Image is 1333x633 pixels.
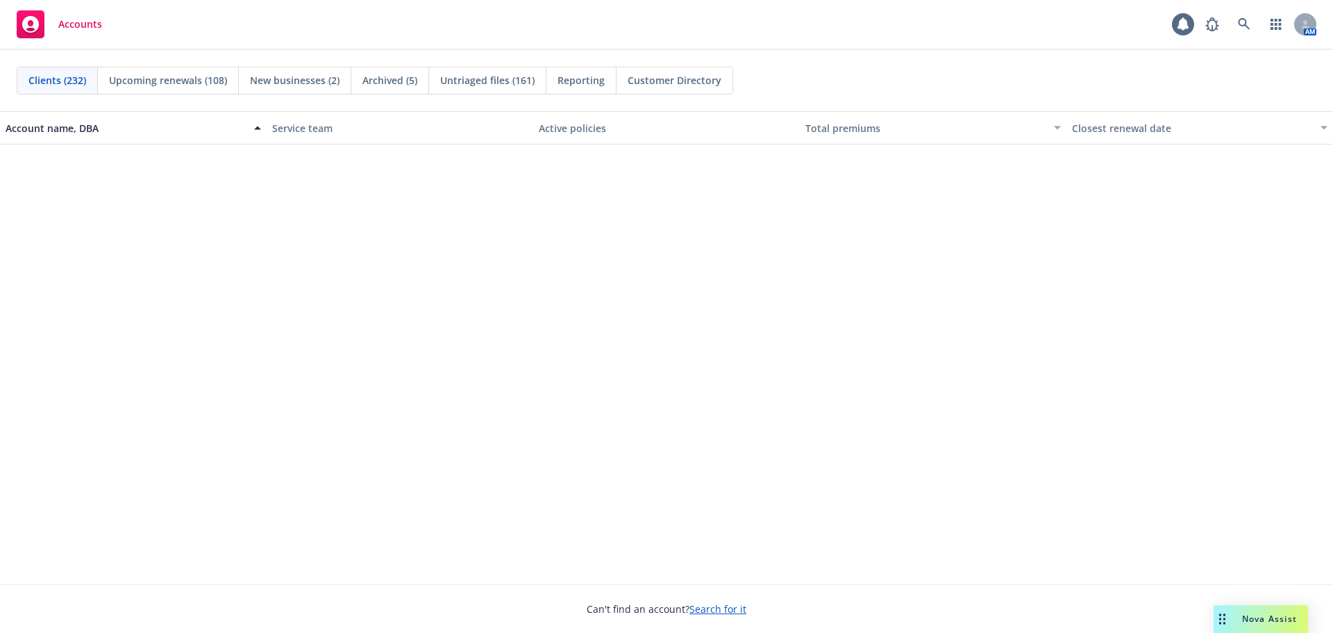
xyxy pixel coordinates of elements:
div: Account name, DBA [6,121,246,135]
div: Closest renewal date [1072,121,1312,135]
button: Service team [267,111,533,145]
a: Search for it [689,602,746,616]
button: Closest renewal date [1066,111,1333,145]
span: Reporting [557,73,605,88]
a: Switch app [1262,10,1290,38]
button: Nova Assist [1214,605,1308,633]
div: Drag to move [1214,605,1231,633]
span: Upcoming renewals (108) [109,73,227,88]
span: Clients (232) [28,73,86,88]
button: Active policies [533,111,800,145]
div: Active policies [539,121,794,135]
a: Accounts [11,5,108,44]
div: Service team [272,121,528,135]
span: Archived (5) [362,73,417,88]
span: Untriaged files (161) [440,73,535,88]
a: Search [1230,10,1258,38]
div: Total premiums [805,121,1046,135]
span: Can't find an account? [587,602,746,616]
span: New businesses (2) [250,73,339,88]
span: Nova Assist [1242,613,1297,625]
a: Report a Bug [1198,10,1226,38]
span: Accounts [58,19,102,30]
button: Total premiums [800,111,1066,145]
span: Customer Directory [628,73,721,88]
